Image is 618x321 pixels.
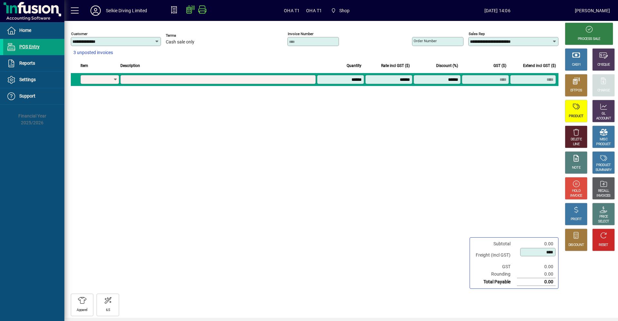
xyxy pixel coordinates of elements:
td: 0.00 [517,278,556,286]
div: DELETE [571,137,582,142]
td: Freight (Incl GST) [473,248,517,263]
div: EFTPOS [570,88,582,93]
span: POS Entry [19,44,40,49]
div: RESET [599,243,608,248]
div: PRODUCT [596,142,611,147]
mat-label: Order number [414,39,437,43]
div: DISCOUNT [568,243,584,248]
span: 3 unposted invoices [73,49,113,56]
div: HOLD [572,189,580,194]
a: Reports [3,55,64,71]
span: Shop [339,5,350,16]
div: SUMMARY [595,168,612,173]
div: GL [602,111,606,116]
span: Extend incl GST ($) [523,62,556,69]
div: Apparel [77,308,87,313]
td: 0.00 [517,270,556,278]
span: Rate incl GST ($) [381,62,410,69]
div: PROCESS SALE [578,37,600,42]
a: Home [3,23,64,39]
td: GST [473,263,517,270]
span: OHA T1 [284,5,300,16]
div: CASH [572,62,580,67]
td: 0.00 [517,263,556,270]
span: Discount (%) [436,62,458,69]
span: Reports [19,61,35,66]
mat-label: Sales rep [469,32,485,36]
button: 3 unposted invoices [71,47,116,59]
a: Settings [3,72,64,88]
div: LINE [573,142,579,147]
td: Subtotal [473,240,517,248]
span: Home [19,28,31,33]
div: PRODUCT [596,163,611,168]
div: CHARGE [597,88,610,93]
span: Settings [19,77,36,82]
span: GST ($) [493,62,506,69]
span: Cash sale only [166,40,194,45]
div: INVOICE [570,194,582,198]
div: MISC [600,137,607,142]
td: Total Payable [473,278,517,286]
div: Selkie Diving Limited [106,5,147,16]
span: Quantity [347,62,361,69]
mat-label: Invoice number [288,32,314,36]
button: Profile [85,5,106,16]
div: INVOICES [596,194,610,198]
div: PRODUCT [569,114,583,119]
span: Item [80,62,88,69]
span: Shop [328,5,352,16]
span: Terms [166,33,204,38]
mat-label: Customer [71,32,88,36]
td: 0.00 [517,240,556,248]
div: RECALL [598,189,609,194]
div: ACCOUNT [596,116,611,121]
div: [PERSON_NAME] [575,5,610,16]
span: Support [19,93,35,99]
div: PRICE [599,214,608,219]
div: 6.5 [106,308,110,313]
a: Support [3,88,64,104]
span: OHA T1 [306,5,322,16]
div: PROFIT [571,217,582,222]
div: SELECT [598,219,609,224]
div: NOTE [572,165,580,170]
span: [DATE] 14:06 [420,5,575,16]
td: Rounding [473,270,517,278]
div: CHEQUE [597,62,610,67]
span: Description [120,62,140,69]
